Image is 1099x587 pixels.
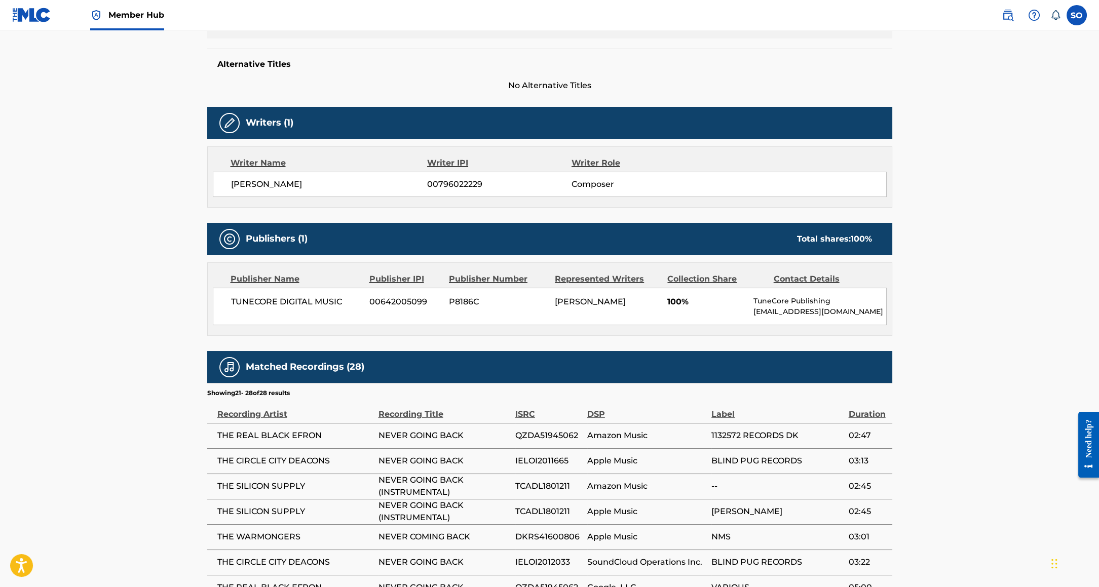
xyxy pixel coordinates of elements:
span: NEVER GOING BACK [378,429,510,442]
img: Matched Recordings [223,361,236,373]
div: Publisher Number [449,273,547,285]
span: 00796022229 [427,178,571,190]
div: Recording Artist [217,398,373,420]
span: Composer [572,178,703,190]
span: NEVER GOING BACK (INSTRUMENTAL) [378,499,510,524]
a: Public Search [998,5,1018,25]
span: TCADL1801211 [515,505,582,518]
span: THE CIRCLE CITY DEACONS [217,556,373,568]
img: MLC Logo [12,8,51,22]
span: DKRS41600806 [515,531,582,543]
span: 100 % [851,234,872,244]
div: Represented Writers [555,273,660,285]
span: NEVER GOING BACK (INSTRUMENTAL) [378,474,510,498]
span: -- [711,480,843,492]
img: Publishers [223,233,236,245]
div: Recording Title [378,398,510,420]
h5: Matched Recordings (28) [246,361,364,373]
div: Drag [1051,549,1057,579]
span: NEVER GOING BACK [378,556,510,568]
span: THE CIRCLE CITY DEACONS [217,455,373,467]
span: 100% [667,296,746,308]
div: Contact Details [774,273,872,285]
span: [PERSON_NAME] [711,505,843,518]
span: [PERSON_NAME] [555,297,626,306]
div: Label [711,398,843,420]
div: Help [1024,5,1044,25]
div: Publisher Name [231,273,362,285]
span: TUNECORE DIGITAL MUSIC [231,296,362,308]
div: ISRC [515,398,582,420]
span: Amazon Music [587,429,706,442]
span: P8186C [449,296,547,308]
span: 03:01 [849,531,887,543]
p: Showing 21 - 28 of 28 results [207,388,290,398]
span: Member Hub [108,9,164,21]
span: NEVER COMING BACK [378,531,510,543]
iframe: Chat Widget [1048,538,1099,587]
span: Amazon Music [587,480,706,492]
p: [EMAIL_ADDRESS][DOMAIN_NAME] [753,306,886,317]
span: THE SILICON SUPPLY [217,505,373,518]
div: Collection Share [667,273,766,285]
div: Publisher IPI [369,273,441,285]
span: IELOI2011665 [515,455,582,467]
div: Total shares: [797,233,872,245]
img: Writers [223,117,236,129]
span: THE WARMONGERS [217,531,373,543]
span: THE SILICON SUPPLY [217,480,373,492]
div: User Menu [1067,5,1087,25]
div: DSP [587,398,706,420]
h5: Alternative Titles [217,59,882,69]
h5: Publishers (1) [246,233,308,245]
div: Writer Name [231,157,428,169]
iframe: Resource Center [1071,404,1099,486]
span: NEVER GOING BACK [378,455,510,467]
span: QZDA51945062 [515,429,582,442]
img: Top Rightsholder [90,9,102,21]
span: [PERSON_NAME] [231,178,428,190]
span: BLIND PUG RECORDS [711,455,843,467]
img: help [1028,9,1040,21]
span: SoundCloud Operations Inc. [587,556,706,568]
span: THE REAL BLACK EFRON [217,429,373,442]
span: Apple Music [587,455,706,467]
span: Apple Music [587,531,706,543]
span: 02:45 [849,480,887,492]
span: 02:45 [849,505,887,518]
span: TCADL1801211 [515,480,582,492]
span: 02:47 [849,429,887,442]
div: Notifications [1050,10,1060,20]
span: No Alternative Titles [207,80,892,92]
span: IELOI2012033 [515,556,582,568]
div: Duration [849,398,887,420]
img: search [1002,9,1014,21]
h5: Writers (1) [246,117,293,129]
span: BLIND PUG RECORDS [711,556,843,568]
span: NMS [711,531,843,543]
p: TuneCore Publishing [753,296,886,306]
span: 1132572 RECORDS DK [711,429,843,442]
span: 00642005099 [369,296,441,308]
div: Writer IPI [427,157,572,169]
div: Writer Role [572,157,703,169]
span: Apple Music [587,505,706,518]
span: 03:13 [849,455,887,467]
span: 03:22 [849,556,887,568]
